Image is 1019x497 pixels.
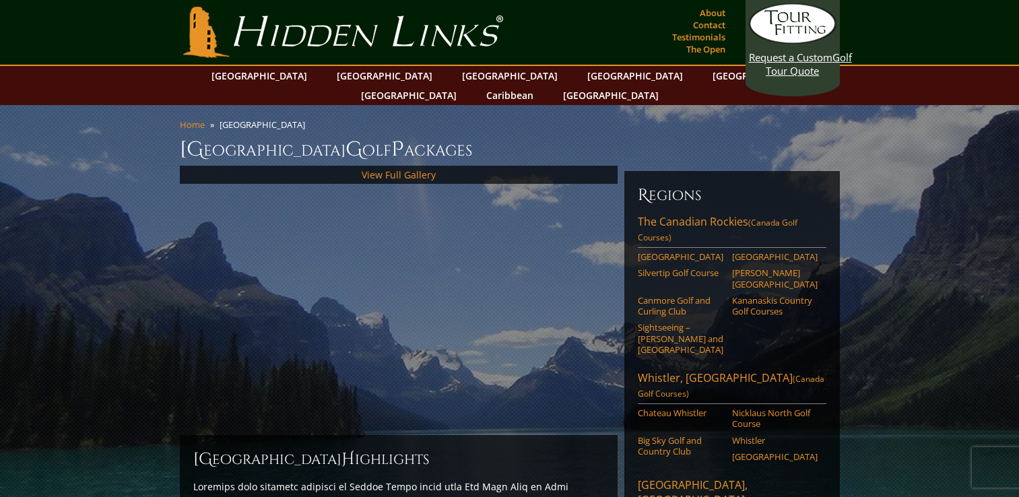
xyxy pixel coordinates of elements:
[354,86,463,105] a: [GEOGRAPHIC_DATA]
[638,295,723,317] a: Canmore Golf and Curling Club
[696,3,729,22] a: About
[732,251,818,262] a: [GEOGRAPHIC_DATA]
[638,435,723,457] a: Big Sky Golf and Country Club
[749,51,832,64] span: Request a Custom
[706,66,815,86] a: [GEOGRAPHIC_DATA]
[346,136,362,163] span: G
[690,15,729,34] a: Contact
[638,214,826,248] a: The Canadian Rockies(Canada Golf Courses)
[180,119,205,131] a: Home
[638,217,797,243] span: (Canada Golf Courses)
[581,66,690,86] a: [GEOGRAPHIC_DATA]
[683,40,729,59] a: The Open
[556,86,665,105] a: [GEOGRAPHIC_DATA]
[180,136,840,163] h1: [GEOGRAPHIC_DATA] olf ackages
[638,185,826,206] h6: Regions
[193,449,604,470] h2: [GEOGRAPHIC_DATA] ighlights
[205,66,314,86] a: [GEOGRAPHIC_DATA]
[638,267,723,278] a: Silvertip Golf Course
[749,3,836,77] a: Request a CustomGolf Tour Quote
[638,322,723,355] a: Sightseeing – [PERSON_NAME] and [GEOGRAPHIC_DATA]
[732,407,818,430] a: Nicklaus North Golf Course
[732,451,818,462] a: [GEOGRAPHIC_DATA]
[638,251,723,262] a: [GEOGRAPHIC_DATA]
[732,267,818,290] a: [PERSON_NAME][GEOGRAPHIC_DATA]
[330,66,439,86] a: [GEOGRAPHIC_DATA]
[638,370,826,404] a: Whistler, [GEOGRAPHIC_DATA](Canada Golf Courses)
[391,136,404,163] span: P
[362,168,436,181] a: View Full Gallery
[480,86,540,105] a: Caribbean
[732,295,818,317] a: Kananaskis Country Golf Courses
[638,407,723,418] a: Chateau Whistler
[341,449,355,470] span: H
[669,28,729,46] a: Testimonials
[732,435,818,446] a: Whistler
[220,119,310,131] li: [GEOGRAPHIC_DATA]
[455,66,564,86] a: [GEOGRAPHIC_DATA]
